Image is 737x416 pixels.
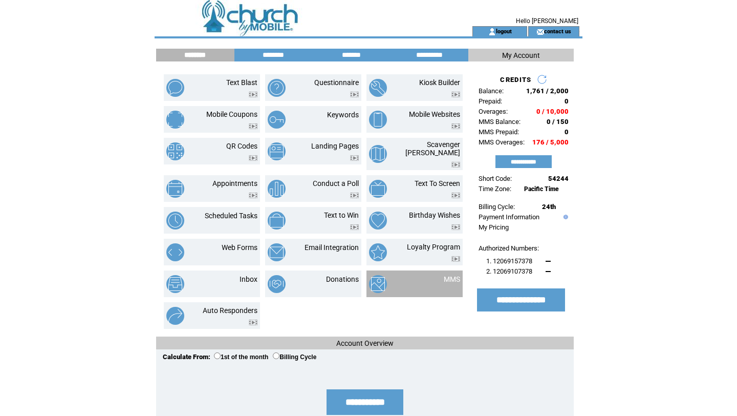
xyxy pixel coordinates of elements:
img: mms.png [369,275,387,293]
label: 1st of the month [214,353,268,361]
img: mobile-coupons.png [166,111,184,129]
img: video.png [350,193,359,198]
a: Scheduled Tasks [205,212,257,220]
span: MMS Overages: [479,138,525,146]
img: qr-codes.png [166,142,184,160]
img: donations.png [268,275,286,293]
a: Keywords [327,111,359,119]
img: video.png [249,320,257,325]
span: My Account [502,51,540,59]
img: video.png [451,92,460,97]
img: video.png [451,193,460,198]
span: Short Code: [479,175,512,182]
img: questionnaire.png [268,79,286,97]
span: 0 / 10,000 [536,108,569,115]
img: video.png [350,224,359,230]
span: 0 / 150 [547,118,569,126]
img: loyalty-program.png [369,243,387,261]
span: Calculate From: [163,353,210,361]
img: mobile-websites.png [369,111,387,129]
a: Inbox [240,275,257,283]
a: Payment Information [479,213,539,221]
span: 0 [565,97,569,105]
img: scheduled-tasks.png [166,212,184,230]
img: video.png [451,162,460,168]
span: Hello [PERSON_NAME] [516,17,578,25]
a: Web Forms [222,243,257,252]
a: My Pricing [479,223,509,231]
input: Billing Cycle [273,352,279,359]
img: birthday-wishes.png [369,212,387,230]
a: MMS [444,275,460,283]
a: Text To Screen [415,179,460,188]
a: Conduct a Poll [313,179,359,188]
a: Questionnaire [314,78,359,87]
img: email-integration.png [268,243,286,261]
a: Email Integration [305,243,359,252]
input: 1st of the month [214,352,221,359]
span: MMS Balance: [479,118,521,126]
img: keywords.png [268,111,286,129]
a: Auto Responders [203,306,257,315]
a: Appointments [212,179,257,188]
a: Text Blast [226,78,257,87]
a: Text to Win [324,211,359,219]
span: Billing Cycle: [479,203,515,211]
a: Landing Pages [311,142,359,150]
span: Account Overview [336,339,394,347]
span: 1,761 / 2,000 [526,87,569,95]
span: 0 [565,128,569,136]
a: Scavenger [PERSON_NAME] [405,140,460,157]
img: scavenger-hunt.png [369,145,387,163]
img: auto-responders.png [166,307,184,325]
img: conduct-a-poll.png [268,180,286,198]
span: Authorized Numbers: [479,244,539,252]
span: MMS Prepaid: [479,128,519,136]
img: web-forms.png [166,243,184,261]
img: text-to-screen.png [369,180,387,198]
a: contact us [544,28,571,34]
a: Kiosk Builder [419,78,460,87]
span: 176 / 5,000 [532,138,569,146]
span: 2. 12069107378 [486,267,532,275]
a: QR Codes [226,142,257,150]
img: video.png [350,92,359,97]
img: text-to-win.png [268,212,286,230]
img: video.png [249,155,257,161]
img: video.png [451,256,460,262]
span: Overages: [479,108,508,115]
label: Billing Cycle [273,353,316,361]
span: 24th [542,203,556,211]
img: landing-pages.png [268,142,286,160]
img: kiosk-builder.png [369,79,387,97]
img: video.png [249,193,257,198]
span: Balance: [479,87,504,95]
img: appointments.png [166,180,184,198]
img: video.png [249,123,257,129]
img: text-blast.png [166,79,184,97]
span: CREDITS [500,76,531,84]
img: contact_us_icon.gif [536,28,544,36]
span: Prepaid: [479,97,502,105]
img: account_icon.gif [488,28,496,36]
span: Time Zone: [479,185,511,193]
a: Loyalty Program [407,243,460,251]
a: Donations [326,275,359,283]
a: Birthday Wishes [409,211,460,219]
img: video.png [249,92,257,97]
span: 54244 [548,175,569,182]
span: Pacific Time [524,185,559,193]
img: video.png [451,123,460,129]
span: 1. 12069157378 [486,257,532,265]
img: video.png [350,155,359,161]
a: logout [496,28,512,34]
img: video.png [451,224,460,230]
img: help.gif [561,215,568,219]
img: inbox.png [166,275,184,293]
a: Mobile Coupons [206,110,257,118]
a: Mobile Websites [409,110,460,118]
